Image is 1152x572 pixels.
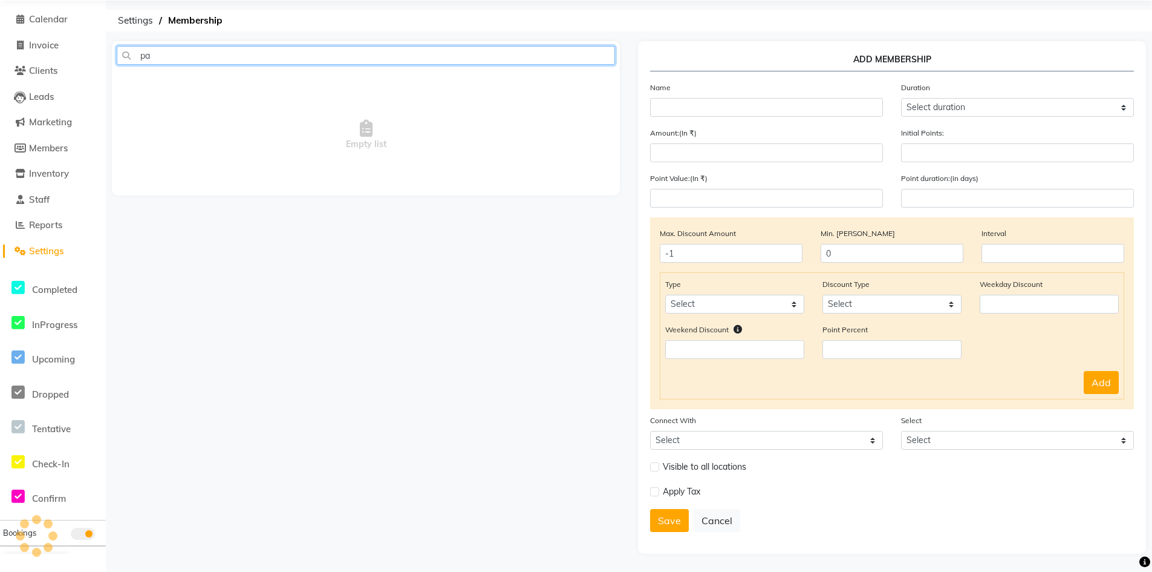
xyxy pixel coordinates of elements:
label: Discount Type [822,279,870,290]
label: Min. [PERSON_NAME] [821,228,895,239]
span: Calendar [29,13,68,25]
span: Empty list [112,74,620,196]
span: Invoice [29,39,59,51]
button: Save [650,509,689,532]
label: Weekend Discount [665,324,729,335]
span: Marketing [29,116,72,128]
label: Connect With [650,415,696,426]
a: Marketing [3,116,103,130]
span: Bookings [3,528,36,537]
label: Point Percent [822,324,868,335]
label: Duration [901,82,930,93]
span: Completed [32,284,77,295]
a: Clients [3,64,103,78]
p: ADD MEMBERSHIP [650,53,1134,71]
span: Apply Tax [663,485,700,498]
span: Confirm [32,493,66,504]
a: Inventory [3,167,103,181]
a: Invoice [3,39,103,53]
span: Reports [29,219,62,231]
span: Clients [29,65,57,76]
label: Point duration:(in days) [901,173,978,184]
span: Leads [29,91,54,102]
span: Staff [29,194,50,205]
a: Leads [3,90,103,104]
span: Tentative [32,423,71,435]
span: Visible to all locations [663,461,746,473]
label: Initial Points: [901,128,944,139]
label: Name [650,82,671,93]
span: InProgress [32,319,77,330]
a: Reports [3,219,103,232]
span: Dropped [32,389,69,400]
label: Max. Discount Amount [660,228,736,239]
span: Check-In [32,458,70,470]
button: Add [1084,371,1119,394]
label: Interval [981,228,1006,239]
label: Point Value:(In ₹) [650,173,708,184]
span: Inventory [29,168,69,179]
button: Cancel [694,509,740,532]
span: Members [29,142,68,154]
label: Amount:(In ₹) [650,128,697,139]
span: Settings [29,245,63,257]
label: Select [901,415,922,426]
span: Settings [112,10,159,31]
label: Weekday Discount [980,279,1043,290]
label: Type [665,279,681,290]
span: Membership [162,10,229,31]
a: Staff [3,193,103,207]
input: Search by Membership Type [117,46,615,65]
span: Upcoming [32,353,75,365]
a: Members [3,142,103,156]
a: Settings [3,245,103,258]
a: Calendar [3,13,103,27]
